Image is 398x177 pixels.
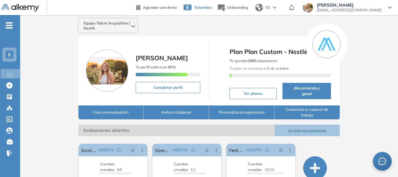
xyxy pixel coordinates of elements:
span: Cuentas creadas [100,162,115,172]
button: Ver todas las evaluaciones [275,125,340,136]
button: Onboarding [217,1,248,14]
span: Equipo Talent Acquisition | Nestlé [83,21,130,31]
span: ABIERTA [98,147,114,153]
span: ABIERTA [246,147,262,153]
span: message [378,158,386,165]
a: Excel - Nestlé [81,144,96,156]
button: Crea una evaluación [78,105,144,120]
span: Evaluaciones abiertas [78,125,275,136]
span: check-circle [117,148,121,152]
button: Completar perfil [136,82,200,93]
button: pushpin [126,145,140,155]
img: world [255,4,263,11]
span: [PERSON_NAME] [317,3,382,8]
button: Customiza tu espacio de trabajo [275,105,340,120]
span: Cuentas creadas [174,162,188,172]
a: Field Sales Specialist (Purina) [229,144,244,156]
button: ¡Recomienda y gana! [282,83,331,99]
img: Foto de perfil [86,50,128,92]
span: [PERSON_NAME] [136,54,188,62]
span: ABIERTA [172,147,188,153]
span: Cuentas creadas [248,162,262,172]
button: Personaliza la experiencia [209,105,275,120]
span: check-circle [191,148,195,152]
span: Agendar una demo [143,5,177,10]
span: check-circle [265,148,269,152]
span: pushpin [279,147,283,153]
span: Tu perfil está a un 80% [136,65,176,69]
img: Logo [1,4,39,12]
span: ES [265,5,270,10]
a: Operational Buyer [155,144,170,156]
span: Onboarding [227,5,248,10]
span: 1/1 [174,162,196,172]
i: - [6,25,13,26]
button: Invita a colaborar [144,105,209,120]
button: pushpin [274,145,288,155]
b: 6 de octubre [266,66,289,71]
button: Ver planes [230,88,277,99]
b: 196 [248,58,254,63]
img: arrow [273,6,276,9]
span: Te quedan Evaluaciones [230,58,277,63]
a: Agendar una demo [136,3,177,11]
span: Tu plan se renueva el [230,66,289,71]
span: Tutoriales [194,5,212,10]
span: pushpin [205,147,209,153]
span: pushpin [131,147,135,153]
span: 10/10 [248,162,274,172]
button: pushpin [200,145,214,155]
span: Plan Plan Custom - Nestlé TA [230,47,331,56]
span: E [8,52,11,57]
span: 0/0 [100,162,122,172]
span: [EMAIL_ADDRESS][DOMAIN_NAME] [317,8,382,13]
